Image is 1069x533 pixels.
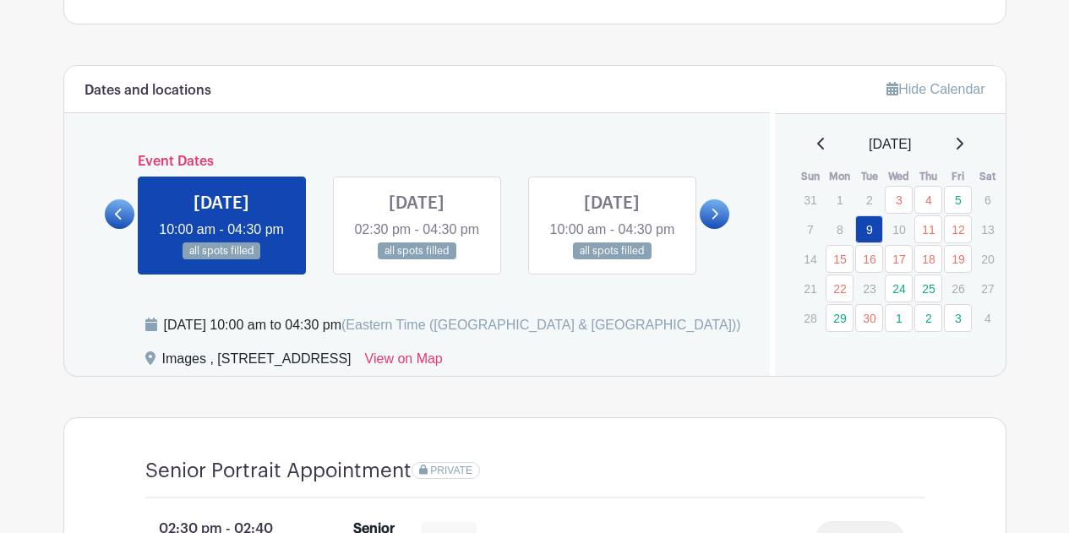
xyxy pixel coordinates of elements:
th: Thu [914,168,943,185]
a: 4 [914,186,942,214]
a: 19 [944,245,972,273]
span: [DATE] [869,134,911,155]
a: 16 [855,245,883,273]
a: 1 [885,304,913,332]
span: (Eastern Time ([GEOGRAPHIC_DATA] & [GEOGRAPHIC_DATA])) [341,318,741,332]
p: 28 [796,305,824,331]
a: 15 [826,245,854,273]
p: 6 [974,187,1001,213]
a: 18 [914,245,942,273]
p: 10 [885,216,913,242]
th: Fri [943,168,973,185]
p: 23 [855,275,883,302]
h4: Senior Portrait Appointment [145,459,412,483]
p: 8 [826,216,854,242]
a: 17 [885,245,913,273]
p: 27 [974,275,1001,302]
div: Images , [STREET_ADDRESS] [162,349,352,376]
a: View on Map [365,349,443,376]
h6: Event Dates [134,154,701,170]
p: 21 [796,275,824,302]
span: PRIVATE [430,465,472,476]
p: 14 [796,246,824,272]
p: 20 [974,246,1001,272]
a: 3 [885,186,913,214]
p: 2 [855,187,883,213]
h6: Dates and locations [85,83,211,99]
th: Sat [973,168,1002,185]
p: 26 [944,275,972,302]
a: 12 [944,215,972,243]
th: Mon [825,168,854,185]
p: 7 [796,216,824,242]
th: Wed [884,168,914,185]
a: 5 [944,186,972,214]
p: 4 [974,305,1001,331]
p: 1 [826,187,854,213]
a: 29 [826,304,854,332]
a: 25 [914,275,942,302]
th: Sun [795,168,825,185]
a: 2 [914,304,942,332]
p: 13 [974,216,1001,242]
a: 30 [855,304,883,332]
p: 31 [796,187,824,213]
th: Tue [854,168,884,185]
a: Hide Calendar [886,82,984,96]
a: 24 [885,275,913,302]
a: 22 [826,275,854,302]
div: [DATE] 10:00 am to 04:30 pm [164,315,741,335]
a: 3 [944,304,972,332]
a: 9 [855,215,883,243]
a: 11 [914,215,942,243]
